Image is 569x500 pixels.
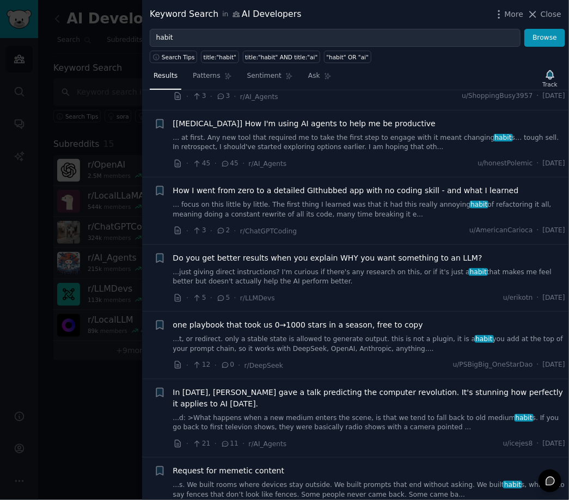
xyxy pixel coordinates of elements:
[173,268,566,287] a: ...just giving direct instructions? I'm curious if there's any research on this, or if it's just ...
[216,226,230,236] span: 2
[243,67,297,90] a: Sentiment
[537,360,539,370] span: ·
[537,293,539,303] span: ·
[249,160,287,168] span: r/AI_Agents
[240,294,275,302] span: r/LLMDevs
[503,481,522,489] span: habit
[524,29,565,47] button: Browse
[240,93,278,101] span: r/AI_Agents
[173,319,423,331] a: one playbook that took us 0→1000 stars in a season, free to copy
[478,159,533,169] span: u/honestPolemic
[470,201,489,208] span: habit
[221,439,238,449] span: 11
[215,158,217,169] span: ·
[204,53,237,61] div: title:"habit"
[215,360,217,371] span: ·
[240,227,297,235] span: r/ChatGPTCoding
[210,91,212,102] span: ·
[469,268,488,276] span: habit
[186,91,188,102] span: ·
[537,226,539,236] span: ·
[186,225,188,237] span: ·
[216,91,230,101] span: 3
[245,53,317,61] div: title:"habit" AND title:"ai"
[469,226,533,236] span: u/AmericanCarioca
[527,9,561,20] button: Close
[192,226,206,236] span: 3
[324,51,371,63] a: "habit" OR "ai"
[173,480,566,499] a: ...s. We built rooms where devices stay outside. We built prompts that end without asking. We bui...
[243,51,320,63] a: title:"habit" AND title:"ai"
[453,360,533,370] span: u/PSBigBig_OneStarDao
[543,439,565,449] span: [DATE]
[543,360,565,370] span: [DATE]
[247,71,282,81] span: Sentiment
[193,71,220,81] span: Patterns
[216,293,230,303] span: 5
[201,51,239,63] a: title:"habit"
[308,71,320,81] span: Ask
[173,465,285,477] a: Request for memetic content
[173,413,566,433] a: ...d: >What happens when a new medium enters the scene, is that we tend to fall back to old mediu...
[173,185,519,196] a: How I went from zero to a detailed GIthubbed app with no coding skill - and what I learned
[537,91,539,101] span: ·
[326,53,369,61] div: "habit" OR "ai"
[173,200,566,219] a: ... focus on this little by little. The first thing I learned was that it had this really annoyin...
[150,67,181,90] a: Results
[192,360,210,370] span: 12
[242,158,244,169] span: ·
[186,360,188,371] span: ·
[244,362,283,369] span: r/DeepSeek
[162,53,195,61] span: Search Tips
[539,67,561,90] button: Track
[543,81,558,88] div: Track
[150,51,197,63] button: Search Tips
[462,91,533,101] span: u/ShoppingBusy3957
[234,91,236,102] span: ·
[249,440,287,448] span: r/AI_Agents
[186,438,188,449] span: ·
[173,387,566,410] a: In [DATE], [PERSON_NAME] gave a talk predicting the computer revolution. It's stunning how perfec...
[173,118,436,129] a: [[MEDICAL_DATA]] How I'm using AI agents to help me be productive
[210,292,212,304] span: ·
[173,335,566,354] a: ...t, or redirect. only a stable state is allowed to generate output. this is not a plugin, it is...
[515,414,534,422] span: habit
[210,225,212,237] span: ·
[221,159,238,169] span: 45
[234,292,236,304] span: ·
[543,159,565,169] span: [DATE]
[192,91,206,101] span: 3
[503,293,533,303] span: u/erikotn
[475,335,494,343] span: habit
[192,293,206,303] span: 5
[222,10,228,20] span: in
[494,134,513,141] span: habit
[150,29,521,47] input: Try a keyword related to your business
[173,133,566,152] a: ... at first. Any new tool that required me to take the first step to engage with it meant changi...
[543,293,565,303] span: [DATE]
[541,9,561,20] span: Close
[503,439,533,449] span: u/icejes8
[543,91,565,101] span: [DATE]
[493,9,524,20] button: More
[189,67,235,90] a: Patterns
[543,226,565,236] span: [DATE]
[192,439,210,449] span: 21
[186,158,188,169] span: ·
[186,292,188,304] span: ·
[234,225,236,237] span: ·
[173,252,482,264] a: Do you get better results when you explain WHY you want something to an LLM?
[192,159,210,169] span: 45
[221,360,234,370] span: 0
[537,439,539,449] span: ·
[238,360,240,371] span: ·
[304,67,335,90] a: Ask
[242,438,244,449] span: ·
[215,438,217,449] span: ·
